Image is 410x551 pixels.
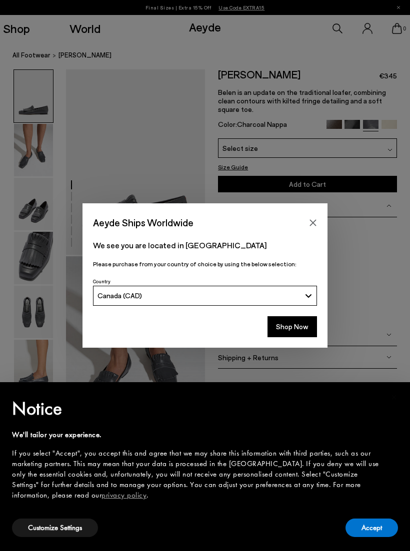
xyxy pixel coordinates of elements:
button: Close [305,215,320,230]
button: Close this notice [382,385,406,409]
span: × [391,389,397,405]
span: Country [93,278,110,284]
h2: Notice [12,396,382,422]
span: Canada (CAD) [97,291,142,300]
div: If you select "Accept", you accept this and agree that we may share this information with third p... [12,448,382,501]
p: Please purchase from your country of choice by using the below selection: [93,259,317,269]
button: Customize Settings [12,519,98,537]
a: privacy policy [101,490,146,500]
button: Accept [345,519,398,537]
div: We'll tailor your experience. [12,430,382,440]
button: Shop Now [267,316,317,337]
span: Aeyde Ships Worldwide [93,214,193,231]
p: We see you are located in [GEOGRAPHIC_DATA] [93,239,317,251]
